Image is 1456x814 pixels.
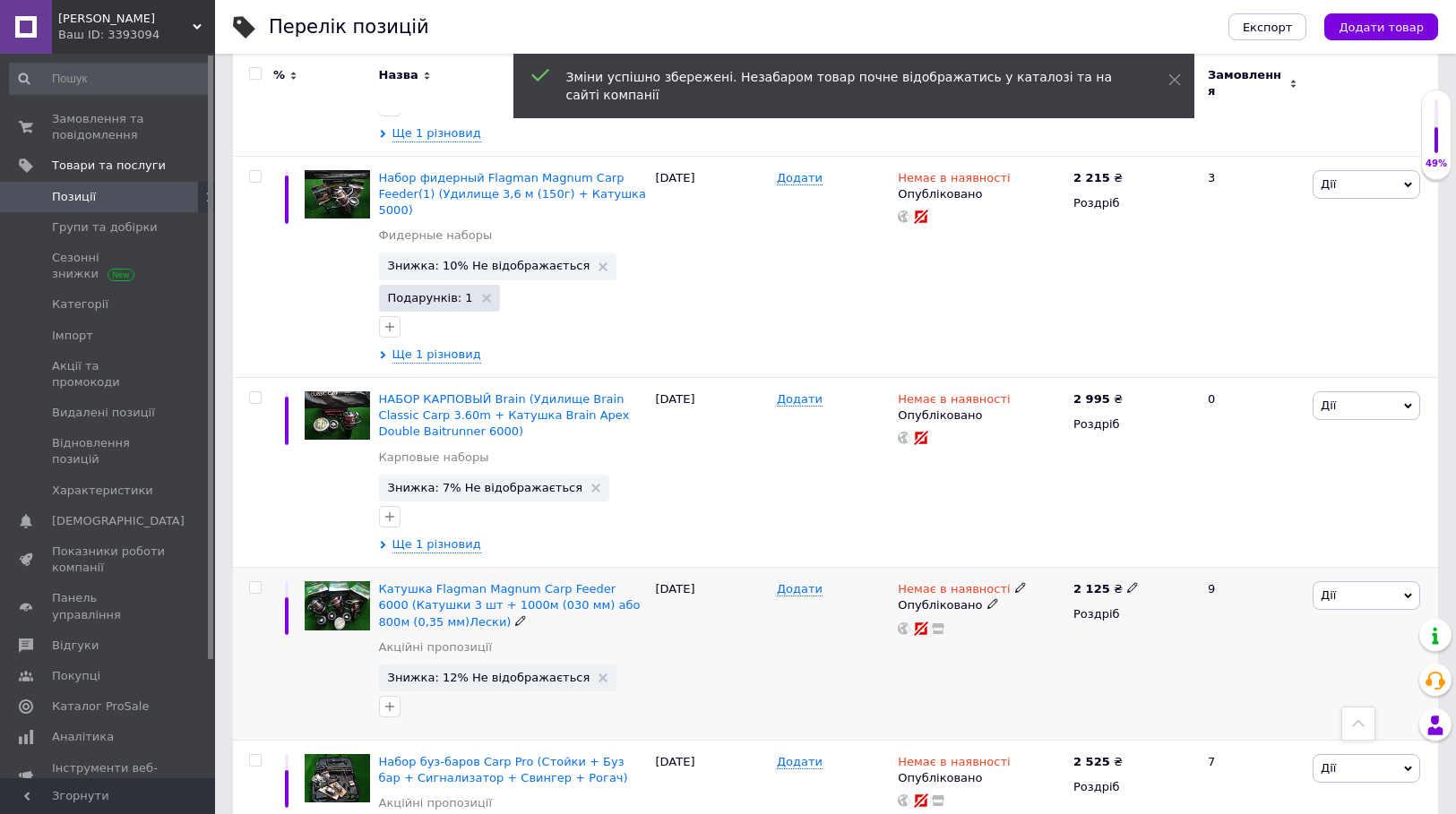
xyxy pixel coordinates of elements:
span: Дії [1321,588,1336,602]
div: ₴ [1073,754,1123,770]
span: [DEMOGRAPHIC_DATA] [52,513,185,529]
div: 9 [1197,568,1308,741]
div: Роздріб [1073,195,1193,211]
div: [DATE] [651,156,772,377]
span: Видалені позиції [52,405,155,421]
div: 3 [1197,156,1308,377]
a: Акційні пропозиції [379,795,493,811]
span: Додати [777,392,823,407]
span: Відновлення позицій [52,435,166,467]
span: Акції та промокоди [52,358,166,390]
span: Показники роботи компанії [52,544,166,576]
span: Каталог ProSale [52,698,149,715]
span: Немає в наявності [898,582,1010,601]
span: Знижка: 12% Не відображається [388,672,590,683]
span: Сезонні знижки [52,250,166,282]
span: Додати [777,582,823,596]
span: Позиції [52,189,96,205]
div: 49% [1422,158,1451,170]
div: Опубліковано [898,407,1064,424]
div: [DATE] [651,568,772,741]
span: Подарунків: 1 [388,292,473,304]
span: Додати товар [1339,21,1424,34]
div: ₴ [1073,391,1123,407]
span: Панель управління [52,590,166,622]
div: Роздріб [1073,416,1193,433]
span: Дії [1321,761,1336,775]
div: Роздріб [1073,779,1193,795]
span: Ще 1 різновид [392,125,481,142]
a: Набор буз-баров Carp Pro (Стойки + Буз бар + Сигнализатор + Свингер + Рогач) [379,755,628,784]
a: Набор фидерный Flagman Magnum Carp Feeder(1) (Удилище 3,6 м (150г) + Катушка 5000) [379,171,646,217]
input: Пошук [9,63,211,95]
a: Фидерные наборы [379,227,493,244]
button: Експорт [1228,13,1307,40]
div: Опубліковано [898,770,1064,786]
span: Покупці [52,668,100,684]
div: Ваш ID: 3393094 [58,27,215,43]
span: Додати [777,171,823,185]
div: Опубліковано [898,186,1064,202]
span: Немає в наявності [898,171,1010,190]
b: 2 125 [1073,582,1110,596]
span: Товари та послуги [52,158,166,174]
div: Перелік позицій [269,18,429,37]
span: Знижка: 10% Не відображається [388,260,590,271]
img: Набор буз-баров Carp Pro (Стойки + Буз бар + Сигнализатор + Свингер + Рогач) [305,754,370,802]
span: Категорії [52,296,108,313]
span: Інструменти веб-майстра та SEO [52,760,166,793]
div: 0 [1197,378,1308,568]
span: Немає в наявності [898,755,1010,774]
b: 2 995 [1073,392,1110,406]
div: ₴ [1073,581,1139,597]
span: Імпорт [52,328,93,344]
span: Замовлення та повідомлення [52,111,166,143]
img: Набор фидерный Flagman Magnum Carp Feeder(1) (Удилище 3,6 м (150г) + Катушка 5000) [305,170,370,218]
div: [DATE] [651,378,772,568]
span: Дії [1321,177,1336,191]
div: Роздріб [1073,606,1193,622]
span: Ще 1 різновид [392,347,481,364]
button: Додати товар [1324,13,1438,40]
span: Групи та добірки [52,219,158,236]
span: Експорт [1243,21,1293,34]
a: Карповые наборы [379,450,489,466]
span: Знижка: 7% Не відображається [388,482,582,493]
a: Акційні пропозиції [379,639,493,655]
a: НАБОР КАРПОВЫЙ Brain (Удилище Brain Classic Carp 3.60m + Катушка Brain Apex Double Baitrunner 6000) [379,392,630,438]
div: ₴ [1073,170,1123,186]
img: НАБОР КАРПОВЫЙ Brain (Удилище Brain Classic Carp 3.60m + Катушка Brain Apex Double Baitrunner 6000) [305,391,370,440]
span: % [273,67,285,83]
span: Ще 1 різновид [392,536,481,553]
span: РибачОк [58,11,193,27]
span: Відгуки [52,638,99,654]
span: Немає в наявності [898,392,1010,411]
span: Характеристики [52,483,153,499]
div: Зміни успішно збережені. Незабаром товар почне відображатись у каталозі та на сайті компанії [566,68,1124,104]
span: Замовлення [1208,67,1285,99]
b: 2 525 [1073,755,1110,768]
span: Дії [1321,398,1336,412]
img: Катушка Flagman Magnum Carp Feeder 6000 (Катушки 3 шт + 1000м (030 мм) або 800м (0,35 мм)Лески) [305,581,370,630]
div: Опубліковано [898,597,1064,613]
span: Аналітика [52,729,114,745]
b: 2 215 [1073,171,1110,184]
span: Назва [379,67,418,83]
span: Додати [777,755,823,769]
a: Катушка Flagman Magnum Carp Feeder 6000 (Катушки 3 шт + 1000м (030 мм) або 800м (0,35 мм)Лески) [379,582,641,628]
